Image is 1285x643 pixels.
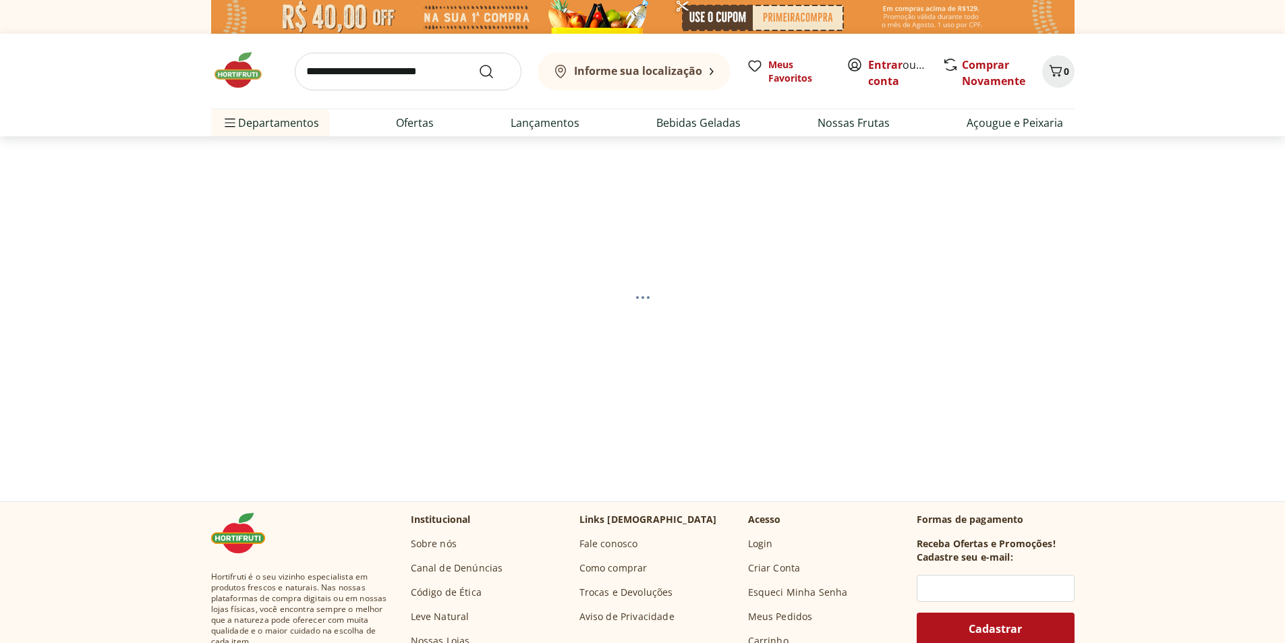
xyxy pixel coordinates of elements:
a: Bebidas Geladas [656,115,741,131]
a: Código de Ética [411,586,482,599]
a: Como comprar [579,561,648,575]
a: Criar conta [868,57,942,88]
a: Trocas e Devoluções [579,586,673,599]
a: Lançamentos [511,115,579,131]
span: Cadastrar [969,623,1022,634]
img: Hortifruti [211,50,279,90]
a: Leve Natural [411,610,469,623]
img: Hortifruti [211,513,279,553]
a: Nossas Frutas [818,115,890,131]
a: Sobre nós [411,537,457,551]
span: Departamentos [222,107,319,139]
b: Informe sua localização [574,63,702,78]
span: ou [868,57,928,89]
p: Institucional [411,513,471,526]
h3: Cadastre seu e-mail: [917,551,1013,564]
span: 0 [1064,65,1069,78]
a: Esqueci Minha Senha [748,586,848,599]
a: Ofertas [396,115,434,131]
a: Entrar [868,57,903,72]
span: Meus Favoritos [768,58,830,85]
button: Submit Search [478,63,511,80]
input: search [295,53,521,90]
a: Canal de Denúncias [411,561,503,575]
a: Aviso de Privacidade [579,610,675,623]
button: Informe sua localização [538,53,731,90]
a: Meus Favoritos [747,58,830,85]
button: Menu [222,107,238,139]
p: Acesso [748,513,781,526]
p: Links [DEMOGRAPHIC_DATA] [579,513,717,526]
a: Fale conosco [579,537,638,551]
h3: Receba Ofertas e Promoções! [917,537,1056,551]
a: Login [748,537,773,551]
a: Comprar Novamente [962,57,1025,88]
button: Carrinho [1042,55,1075,88]
a: Açougue e Peixaria [967,115,1063,131]
p: Formas de pagamento [917,513,1075,526]
a: Criar Conta [748,561,801,575]
a: Meus Pedidos [748,610,813,623]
